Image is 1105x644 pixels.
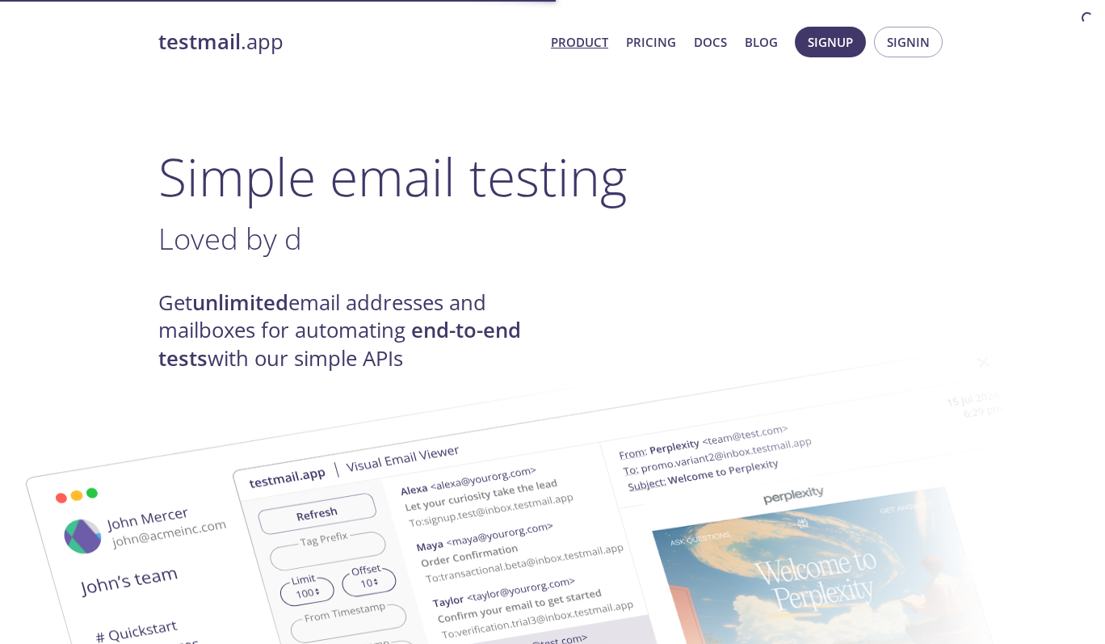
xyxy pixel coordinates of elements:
h4: Get email addresses and mailboxes for automating with our simple APIs [158,289,552,373]
span: Loved by d [158,218,302,259]
strong: end-to-end tests [158,316,521,372]
button: Signup [795,27,866,57]
button: Signin [874,27,943,57]
h1: Simple email testing [158,145,947,208]
a: Docs [694,32,727,53]
span: Signin [887,32,930,53]
strong: testmail [158,27,241,56]
strong: unlimited [192,288,288,317]
a: Product [551,32,608,53]
a: testmail.app [158,28,538,56]
span: Signup [808,32,853,53]
a: Pricing [626,32,676,53]
a: Blog [745,32,778,53]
